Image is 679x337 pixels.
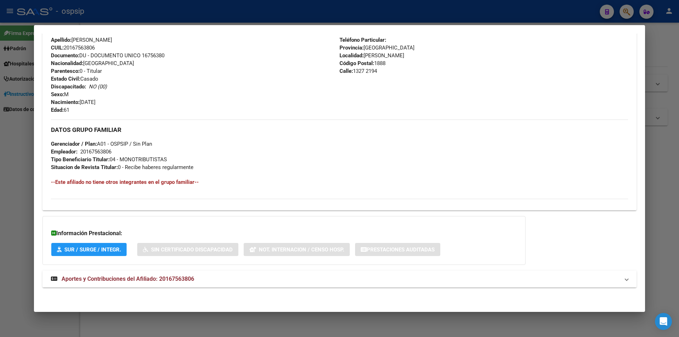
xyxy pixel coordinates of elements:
span: 1888 [339,60,385,66]
span: 1327 2194 [339,68,377,74]
button: Prestaciones Auditadas [355,243,440,256]
strong: Gerenciador / Plan: [51,141,97,147]
strong: Edad: [51,107,64,113]
strong: Nacionalidad: [51,60,83,66]
span: [DATE] [51,99,95,105]
div: Open Intercom Messenger [655,313,672,330]
strong: Tipo Beneficiario Titular: [51,156,110,163]
span: M [51,91,69,98]
strong: CUIL: [51,45,64,51]
strong: Estado Civil: [51,76,80,82]
strong: Nacimiento: [51,99,80,105]
span: [GEOGRAPHIC_DATA] [51,60,134,66]
strong: Discapacitado: [51,83,86,90]
span: 0 - Recibe haberes regularmente [51,164,193,170]
span: 20167563806 [51,45,95,51]
strong: Parentesco: [51,68,80,74]
span: A01 - OSPSIP / Sin Plan [51,141,152,147]
strong: Empleador: [51,149,77,155]
span: DU - DOCUMENTO UNICO 16756380 [51,52,164,59]
span: [PERSON_NAME] [51,37,112,43]
button: SUR / SURGE / INTEGR. [51,243,127,256]
span: Aportes y Contribuciones del Afiliado: 20167563806 [62,275,194,282]
h3: Información Prestacional: [51,229,517,238]
h4: --Este afiliado no tiene otros integrantes en el grupo familiar-- [51,178,628,186]
strong: Sexo: [51,91,64,98]
strong: Localidad: [339,52,364,59]
strong: Provincia: [339,45,364,51]
span: Prestaciones Auditadas [367,246,435,253]
strong: Documento: [51,52,79,59]
mat-expansion-panel-header: Aportes y Contribuciones del Afiliado: 20167563806 [42,271,637,287]
span: Not. Internacion / Censo Hosp. [259,246,344,253]
strong: Calle: [339,68,353,74]
span: 0 - Titular [51,68,102,74]
button: Sin Certificado Discapacidad [137,243,238,256]
span: 61 [51,107,69,113]
strong: Situacion de Revista Titular: [51,164,118,170]
span: Sin Certificado Discapacidad [151,246,233,253]
span: SUR / SURGE / INTEGR. [64,246,121,253]
span: [PERSON_NAME] [339,52,404,59]
h3: DATOS GRUPO FAMILIAR [51,126,628,134]
strong: Código Postal: [339,60,374,66]
strong: Apellido: [51,37,71,43]
div: 20167563806 [80,148,111,156]
span: 04 - MONOTRIBUTISTAS [51,156,167,163]
span: [GEOGRAPHIC_DATA] [339,45,414,51]
span: Casado [51,76,98,82]
button: Not. Internacion / Censo Hosp. [244,243,350,256]
i: NO (00) [89,83,107,90]
strong: Teléfono Particular: [339,37,386,43]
